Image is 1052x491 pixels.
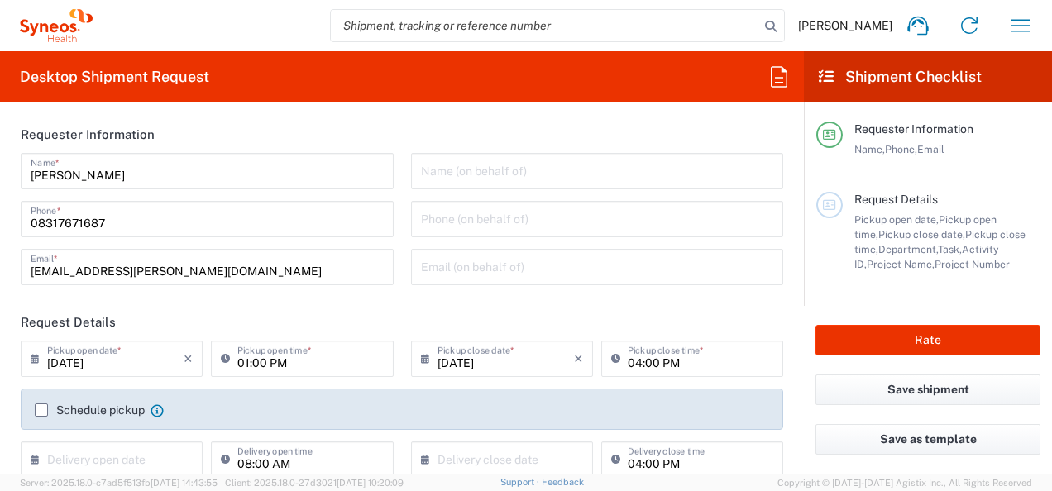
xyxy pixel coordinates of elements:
[574,346,583,372] i: ×
[331,10,759,41] input: Shipment, tracking or reference number
[20,478,218,488] span: Server: 2025.18.0-c7ad5f513fb
[337,478,404,488] span: [DATE] 10:20:09
[500,477,542,487] a: Support
[184,346,193,372] i: ×
[542,477,584,487] a: Feedback
[815,325,1040,355] button: Rate
[815,374,1040,405] button: Save shipment
[938,243,962,255] span: Task,
[21,314,116,331] h2: Request Details
[935,258,1010,270] span: Project Number
[225,478,404,488] span: Client: 2025.18.0-27d3021
[854,143,885,155] span: Name,
[878,243,938,255] span: Department,
[151,478,218,488] span: [DATE] 14:43:55
[854,193,938,206] span: Request Details
[35,403,145,417] label: Schedule pickup
[885,143,917,155] span: Phone,
[815,424,1040,455] button: Save as template
[21,126,155,143] h2: Requester Information
[878,228,965,241] span: Pickup close date,
[867,258,935,270] span: Project Name,
[20,67,209,87] h2: Desktop Shipment Request
[798,18,892,33] span: [PERSON_NAME]
[777,475,1032,490] span: Copyright © [DATE]-[DATE] Agistix Inc., All Rights Reserved
[854,122,973,136] span: Requester Information
[917,143,944,155] span: Email
[819,67,982,87] h2: Shipment Checklist
[854,213,939,226] span: Pickup open date,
